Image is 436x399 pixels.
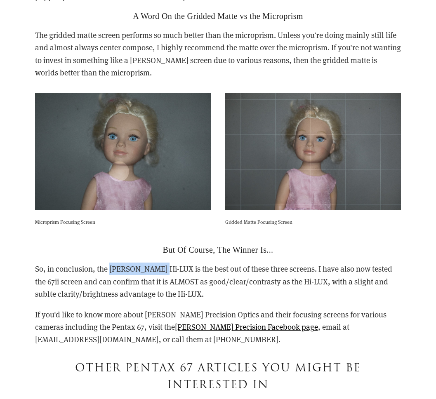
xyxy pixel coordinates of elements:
a: [PERSON_NAME] Precision Facebook page [175,322,318,332]
img: Microprism Focusing Screen [35,93,211,211]
p: Microprism Focusing Screen [35,218,211,226]
p: So, in conclusion, the [PERSON_NAME] Hi-LUX is the best out of these three screens. I have also n... [35,263,401,300]
p: If you'd like to know more about [PERSON_NAME] Precision Optics and their focusing screens for va... [35,308,401,346]
h2: But Of Course, The Winner Is... [35,245,401,255]
p: The gridded matte screen performs so much better than the microprism. Unless you're doing mainly ... [35,29,401,79]
img: Gridded Matte Focusing Screen [225,93,401,211]
p: Gridded Matte Focusing Screen [225,218,401,226]
h3: Other Pentax 67 Articles You Might Be Interested In [35,360,401,394]
h2: A Word On the Gridded Matte vs the Microprism [35,11,401,21]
